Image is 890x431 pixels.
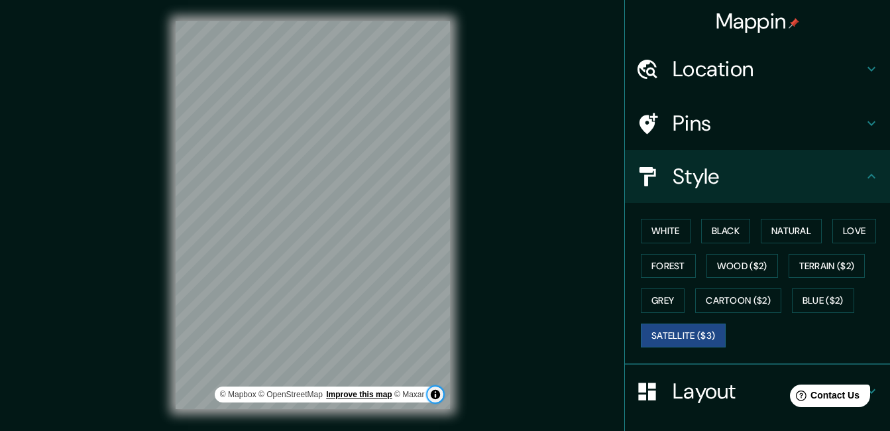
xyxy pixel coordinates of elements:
[789,18,799,29] img: pin-icon.png
[673,56,863,82] h4: Location
[641,254,696,278] button: Forest
[394,390,425,399] a: Maxar
[789,254,865,278] button: Terrain ($2)
[625,150,890,203] div: Style
[258,390,323,399] a: OpenStreetMap
[625,42,890,95] div: Location
[772,379,875,416] iframe: Help widget launcher
[641,219,691,243] button: White
[673,110,863,137] h4: Pins
[641,288,685,313] button: Grey
[701,219,751,243] button: Black
[176,21,450,409] canvas: Map
[761,219,822,243] button: Natural
[673,378,863,404] h4: Layout
[706,254,778,278] button: Wood ($2)
[220,390,256,399] a: Mapbox
[673,163,863,190] h4: Style
[625,97,890,150] div: Pins
[695,288,781,313] button: Cartoon ($2)
[641,324,726,348] button: Satellite ($3)
[326,390,392,399] a: Map feedback
[716,8,800,34] h4: Mappin
[427,387,443,402] button: Toggle attribution
[832,219,876,243] button: Love
[625,365,890,418] div: Layout
[792,288,854,313] button: Blue ($2)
